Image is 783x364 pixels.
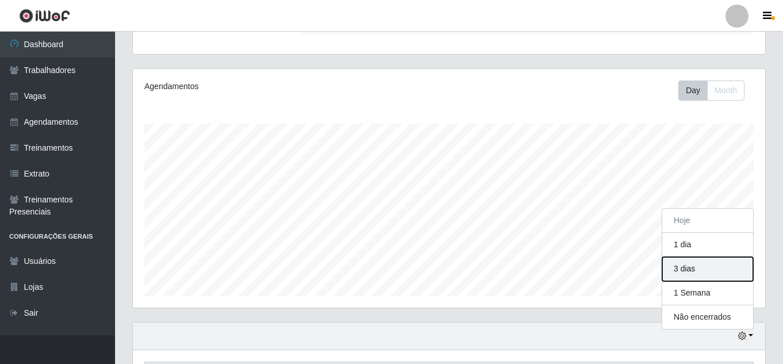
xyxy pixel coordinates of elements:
img: CoreUI Logo [19,9,70,23]
button: Não encerrados [662,305,753,329]
button: 3 dias [662,257,753,281]
button: Month [707,81,744,101]
div: First group [678,81,744,101]
button: 1 Semana [662,281,753,305]
div: Agendamentos [144,81,388,93]
button: 1 dia [662,233,753,257]
button: Day [678,81,708,101]
button: Hoje [662,209,753,233]
div: Toolbar with button groups [678,81,754,101]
